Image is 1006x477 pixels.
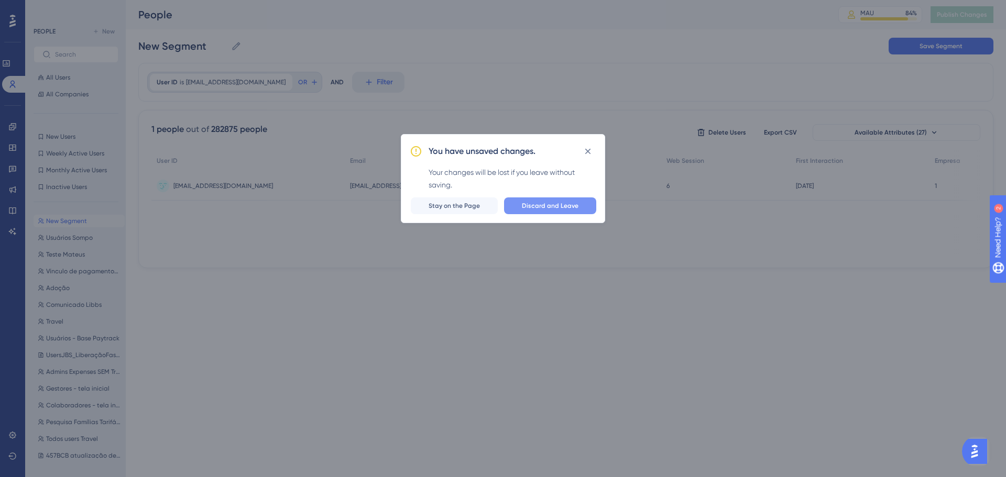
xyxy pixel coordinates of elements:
[429,202,480,210] span: Stay on the Page
[429,145,535,158] h2: You have unsaved changes.
[522,202,578,210] span: Discard and Leave
[73,5,76,14] div: 2
[25,3,65,15] span: Need Help?
[962,436,993,467] iframe: UserGuiding AI Assistant Launcher
[429,166,596,191] div: Your changes will be lost if you leave without saving.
